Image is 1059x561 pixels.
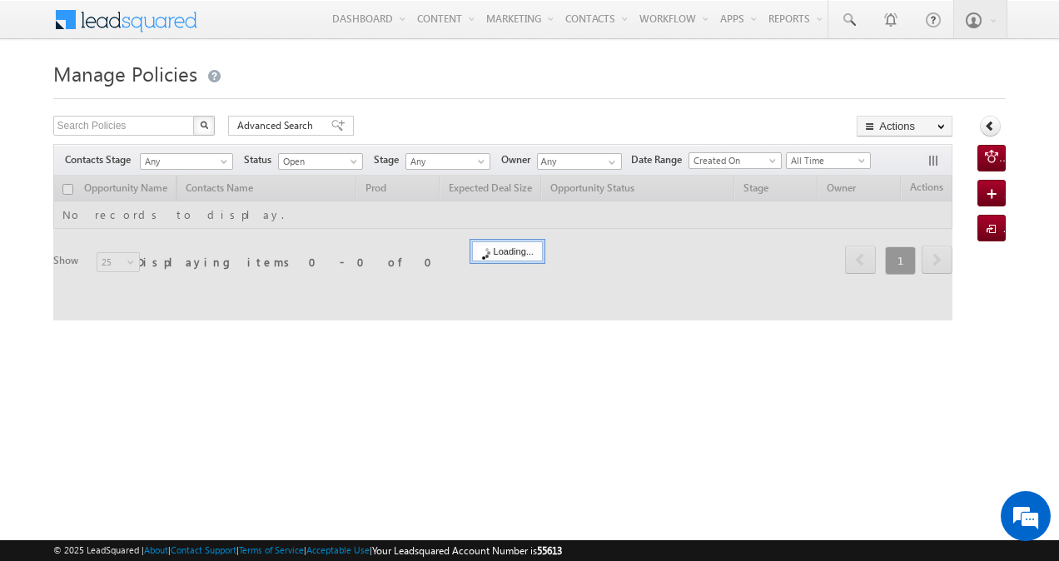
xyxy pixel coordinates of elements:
a: Terms of Service [239,544,304,555]
span: Owner [501,152,537,167]
a: Created On [689,152,782,169]
a: Any [405,153,490,170]
span: All Time [787,153,866,168]
span: Any [141,154,227,169]
input: Type to Search [537,153,622,170]
a: Any [140,153,233,170]
a: About [144,544,168,555]
span: Advanced Search [237,118,318,133]
span: Status [244,152,278,167]
span: © 2025 LeadSquared | | | | | [53,543,562,559]
span: Created On [689,153,776,168]
a: Acceptable Use [306,544,370,555]
span: Open [279,154,358,169]
a: All Time [786,152,871,169]
a: Open [278,153,363,170]
span: 55613 [537,544,562,557]
span: Any [406,154,485,169]
div: Loading... [472,241,543,261]
span: Your Leadsquared Account Number is [372,544,562,557]
a: Show All Items [599,154,620,171]
img: Search [200,121,208,129]
span: Manage Policies [53,60,197,87]
span: Contacts Stage [65,152,137,167]
span: Stage [374,152,405,167]
button: Actions [857,116,952,137]
span: Date Range [631,152,689,167]
a: Contact Support [171,544,236,555]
